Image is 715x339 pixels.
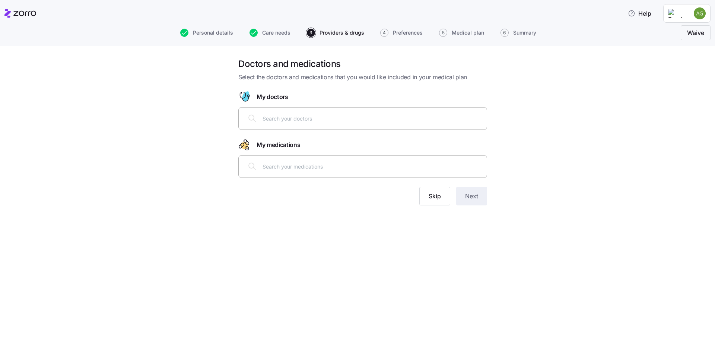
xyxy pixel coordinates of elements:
[257,140,301,150] span: My medications
[179,29,233,37] a: Personal details
[262,30,290,35] span: Care needs
[238,58,487,70] h1: Doctors and medications
[500,29,509,37] span: 6
[305,29,364,37] a: 3Providers & drugs
[429,192,441,201] span: Skip
[439,29,484,37] button: 5Medical plan
[668,9,683,18] img: Employer logo
[180,29,233,37] button: Personal details
[456,187,487,205] button: Next
[250,29,290,37] button: Care needs
[687,28,704,37] span: Waive
[465,192,478,201] span: Next
[622,6,657,21] button: Help
[380,29,388,37] span: 4
[439,29,447,37] span: 5
[248,29,290,37] a: Care needs
[238,73,487,82] span: Select the doctors and medications that you would like included in your medical plan
[380,29,423,37] button: 4Preferences
[238,139,251,151] svg: Drugs
[628,9,651,18] span: Help
[257,92,288,102] span: My doctors
[694,7,706,19] img: 3452dee1172bd97c62245b8341bf7862
[263,162,482,170] input: Search your medications
[238,91,251,103] svg: Doctor figure
[419,187,450,205] button: Skip
[513,30,536,35] span: Summary
[681,25,711,40] button: Waive
[393,30,423,35] span: Preferences
[263,114,482,122] input: Search your doctors
[307,29,364,37] button: 3Providers & drugs
[500,29,536,37] button: 6Summary
[307,29,315,37] span: 3
[320,30,364,35] span: Providers & drugs
[452,30,484,35] span: Medical plan
[193,30,233,35] span: Personal details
